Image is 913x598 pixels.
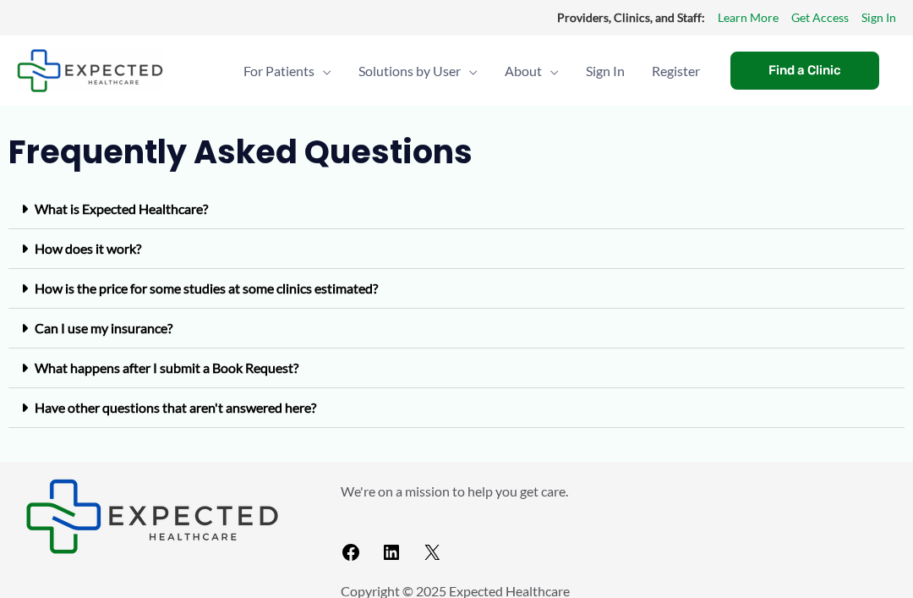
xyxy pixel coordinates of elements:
a: Sign In [861,7,896,29]
a: AboutMenu Toggle [491,41,572,101]
div: Have other questions that aren't answered here? [8,388,905,428]
span: About [505,41,542,101]
img: Expected Healthcare Logo - side, dark font, small [17,49,163,92]
span: Solutions by User [358,41,461,101]
a: Get Access [791,7,849,29]
span: Sign In [586,41,625,101]
a: How is the price for some studies at some clinics estimated? [35,280,378,296]
a: Solutions by UserMenu Toggle [345,41,491,101]
aside: Footer Widget 1 [25,479,298,554]
span: Register [652,41,700,101]
a: Can I use my insurance? [35,320,172,336]
span: Menu Toggle [314,41,331,101]
div: Can I use my insurance? [8,309,905,348]
nav: Primary Site Navigation [230,41,713,101]
a: Learn More [718,7,779,29]
p: We're on a mission to help you get care. [341,479,888,504]
strong: Providers, Clinics, and Staff: [557,10,705,25]
a: Register [638,41,713,101]
a: For PatientsMenu Toggle [230,41,345,101]
a: Sign In [572,41,638,101]
span: Menu Toggle [461,41,478,101]
span: Menu Toggle [542,41,559,101]
a: What happens after I submit a Book Request? [35,359,298,376]
a: Have other questions that aren't answered here? [35,399,316,415]
h2: Frequently Asked Questions [8,131,905,173]
a: What is Expected Healthcare? [35,200,208,217]
div: How does it work? [8,229,905,269]
div: How is the price for some studies at some clinics estimated? [8,269,905,309]
a: How does it work? [35,240,141,256]
aside: Footer Widget 2 [341,479,888,569]
span: For Patients [243,41,314,101]
div: What is Expected Healthcare? [8,189,905,229]
img: Expected Healthcare Logo - side, dark font, small [25,479,279,554]
div: What happens after I submit a Book Request? [8,348,905,388]
a: Find a Clinic [730,52,879,90]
